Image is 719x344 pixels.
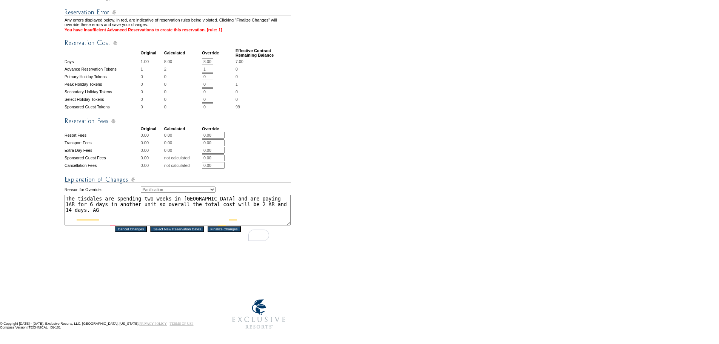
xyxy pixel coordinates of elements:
a: PRIVACY POLICY [139,322,167,325]
a: TERMS OF USE [170,322,194,325]
td: Any errors displayed below, in red, are indicative of reservation rules being violated. Clicking ... [65,18,291,27]
td: You have insufficient Advanced Reservations to create this reservation. [rule: 1] [65,28,291,32]
td: 0.00 [141,147,163,154]
td: 0 [141,96,163,103]
span: 1 [236,82,238,86]
td: 0.00 [141,139,163,146]
span: 7.00 [236,59,243,64]
td: Calculated [164,126,201,131]
td: 0.00 [164,132,201,139]
td: 0 [141,81,163,88]
td: Days [65,58,140,65]
span: 0 [236,97,238,102]
td: 0.00 [164,139,201,146]
td: Override [202,126,235,131]
input: Select New Reservation Dates [150,226,204,232]
td: 0 [141,88,163,95]
td: 1 [141,66,163,73]
img: Explanation of Changes [65,175,291,184]
td: 0 [164,88,201,95]
td: Resort Fees [65,132,140,139]
span: 99 [236,105,240,109]
td: Peak Holiday Tokens [65,81,140,88]
td: Extra Day Fees [65,147,140,154]
td: Primary Holiday Tokens [65,73,140,80]
span: 0 [236,67,238,71]
textarea: To enrich screen reader interactions, please activate Accessibility in Grammarly extension settings [65,195,291,225]
td: 0 [141,103,163,110]
td: Sponsored Guest Fees [65,154,140,161]
td: Effective Contract Remaining Balance [236,48,291,57]
td: Override [202,48,235,57]
img: Exclusive Resorts [225,295,293,333]
td: 0 [164,103,201,110]
td: Cancellation Fees [65,162,140,169]
td: Original [141,48,163,57]
td: 0.00 [141,154,163,161]
td: 0 [164,96,201,103]
td: Calculated [164,48,201,57]
img: Reservation Cost [65,38,291,48]
span: 0 [236,89,238,94]
td: 0.00 [141,132,163,139]
input: Cancel Changes [115,226,147,232]
input: Finalize Changes [208,226,241,232]
td: Reason for Override: [65,185,140,194]
td: Sponsored Guest Tokens [65,103,140,110]
td: Secondary Holiday Tokens [65,88,140,95]
td: not calculated [164,162,201,169]
td: Select Holiday Tokens [65,96,140,103]
td: Original [141,126,163,131]
td: 0 [164,81,201,88]
td: 1.00 [141,58,163,65]
td: 0.00 [164,147,201,154]
td: 0 [141,73,163,80]
td: not calculated [164,154,201,161]
td: 0 [164,73,201,80]
img: Reservation Errors [65,8,291,17]
span: 0 [236,74,238,79]
td: Transport Fees [65,139,140,146]
img: Reservation Fees [65,116,291,126]
td: 0.00 [141,162,163,169]
td: 2 [164,66,201,73]
td: Advance Reservation Tokens [65,66,140,73]
td: 8.00 [164,58,201,65]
